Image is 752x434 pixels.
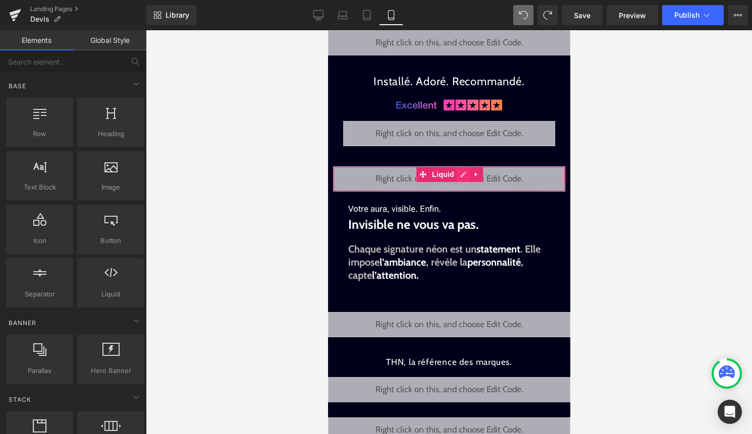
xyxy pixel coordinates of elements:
[127,59,152,66] div: Mots-clés
[538,5,558,25] button: Redo
[101,137,129,152] span: Liquid
[728,5,748,25] button: More
[16,16,24,24] img: logo_orange.svg
[20,171,227,186] p: Votre aura, visible. Enfin.
[9,182,70,193] span: Text Block
[607,5,658,25] a: Preview
[9,365,70,376] span: Parallax
[674,11,700,19] span: Publish
[142,137,155,152] a: Expand / Collapse
[80,235,141,246] span: Button
[80,129,141,139] span: Heading
[20,187,151,202] b: Invisible ne vous va pas.
[662,5,724,25] button: Publish
[9,129,70,139] span: Row
[73,30,146,50] a: Global Style
[9,235,70,246] span: Icon
[80,365,141,376] span: Hero Banner
[30,5,146,13] a: Landing Pages
[718,400,742,424] div: Open Intercom Messenger
[146,5,196,25] a: New Library
[331,5,355,25] a: Laptop
[80,289,141,299] span: Liquid
[574,10,590,21] span: Save
[116,58,124,67] img: tab_keywords_by_traffic_grey.svg
[15,327,227,337] h1: THN, la référence des marques.
[513,5,533,25] button: Undo
[8,395,32,404] span: Stack
[306,5,331,25] a: Desktop
[379,5,403,25] a: Mobile
[44,239,90,251] span: l’attention.
[9,289,70,299] span: Separator
[8,318,37,328] span: Banner
[51,226,98,238] span: l’ambiance
[26,26,114,34] div: Domaine: [DOMAIN_NAME]
[166,11,189,20] span: Library
[80,182,141,193] span: Image
[619,10,646,21] span: Preview
[30,15,49,23] span: Devis
[148,213,192,225] span: statement
[20,213,212,251] span: Chaque signature néon est un . Elle impose , révèle la , capte
[139,226,193,238] span: personnalité
[28,16,49,24] div: v 4.0.25
[8,81,27,91] span: Base
[15,45,227,57] h1: Installé. Adoré. Recommandé.
[42,58,50,67] img: tab_domain_overview_orange.svg
[16,26,24,34] img: website_grey.svg
[53,59,78,66] div: Domaine
[355,5,379,25] a: Tablet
